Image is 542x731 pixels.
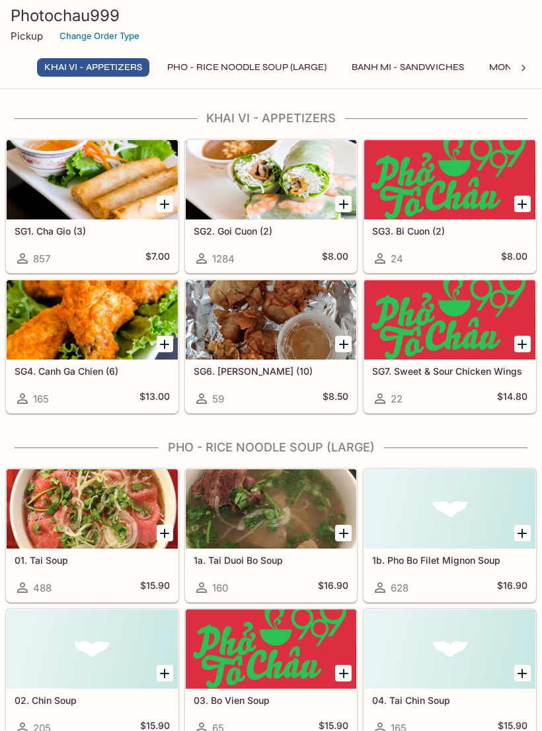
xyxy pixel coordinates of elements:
div: 01. Tai Soup [7,469,178,549]
a: SG2. Goi Cuon (2)1284$8.00 [185,139,358,273]
div: 1a. Tai Duoi Bo Soup [186,469,357,549]
div: 03. Bo Vien Soup [186,609,357,689]
span: 488 [33,582,52,594]
div: SG1. Cha Gio (3) [7,140,178,219]
span: 22 [391,393,403,405]
div: SG3. Bi Cuon (2) [364,140,535,219]
button: Add 03. Bo Vien Soup [335,665,352,681]
span: 628 [391,582,408,594]
h5: SG4. Canh Ga Chien (6) [15,365,170,377]
h5: 01. Tai Soup [15,555,170,566]
a: SG3. Bi Cuon (2)24$8.00 [364,139,536,273]
h5: SG3. Bi Cuon (2) [372,225,527,237]
h5: $14.80 [497,391,527,406]
p: Pickup [11,30,43,42]
button: Add SG3. Bi Cuon (2) [514,196,531,212]
div: SG6. Hoanh Thanh Chien (10) [186,280,357,360]
div: 02. Chin Soup [7,609,178,689]
a: 01. Tai Soup488$15.90 [6,469,178,602]
h5: $16.90 [497,580,527,596]
button: Add SG2. Goi Cuon (2) [335,196,352,212]
h5: $8.50 [323,391,348,406]
div: 04. Tai Chin Soup [364,609,535,689]
button: Add SG6. Hoanh Thanh Chien (10) [335,336,352,352]
h4: Khai Vi - Appetizers [5,111,537,126]
a: SG1. Cha Gio (3)857$7.00 [6,139,178,273]
span: 59 [212,393,224,405]
button: Add 04. Tai Chin Soup [514,665,531,681]
h5: $8.00 [501,250,527,266]
div: SG4. Canh Ga Chien (6) [7,280,178,360]
h5: SG2. Goi Cuon (2) [194,225,349,237]
span: 160 [212,582,228,594]
div: 1b. Pho Bo Filet Mignon Soup [364,469,535,549]
a: SG4. Canh Ga Chien (6)165$13.00 [6,280,178,413]
button: Change Order Type [54,26,145,46]
h4: Pho - Rice Noodle Soup (Large) [5,440,537,455]
h5: 02. Chin Soup [15,695,170,706]
h3: Photochau999 [11,5,531,26]
h5: $13.00 [139,391,170,406]
h5: $8.00 [322,250,348,266]
h5: SG6. [PERSON_NAME] (10) [194,365,349,377]
h5: 03. Bo Vien Soup [194,695,349,706]
h5: $15.90 [140,580,170,596]
button: Add 1b. Pho Bo Filet Mignon Soup [514,525,531,541]
button: Add 1a. Tai Duoi Bo Soup [335,525,352,541]
button: Add 01. Tai Soup [157,525,173,541]
button: Add SG7. Sweet & Sour Chicken Wings [514,336,531,352]
h5: $7.00 [145,250,170,266]
a: 1a. Tai Duoi Bo Soup160$16.90 [185,469,358,602]
span: 857 [33,252,50,265]
div: SG7. Sweet & Sour Chicken Wings [364,280,535,360]
button: Banh Mi - Sandwiches [344,58,471,77]
span: 1284 [212,252,235,265]
div: SG2. Goi Cuon (2) [186,140,357,219]
span: 165 [33,393,49,405]
a: SG6. [PERSON_NAME] (10)59$8.50 [185,280,358,413]
h5: SG7. Sweet & Sour Chicken Wings [372,365,527,377]
button: Add SG4. Canh Ga Chien (6) [157,336,173,352]
h5: 04. Tai Chin Soup [372,695,527,706]
button: Pho - Rice Noodle Soup (Large) [160,58,334,77]
h5: SG1. Cha Gio (3) [15,225,170,237]
h5: 1b. Pho Bo Filet Mignon Soup [372,555,527,566]
a: 1b. Pho Bo Filet Mignon Soup628$16.90 [364,469,536,602]
span: 24 [391,252,403,265]
button: Khai Vi - Appetizers [37,58,149,77]
h5: 1a. Tai Duoi Bo Soup [194,555,349,566]
h5: $16.90 [318,580,348,596]
button: Add 02. Chin Soup [157,665,173,681]
a: SG7. Sweet & Sour Chicken Wings22$14.80 [364,280,536,413]
button: Add SG1. Cha Gio (3) [157,196,173,212]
